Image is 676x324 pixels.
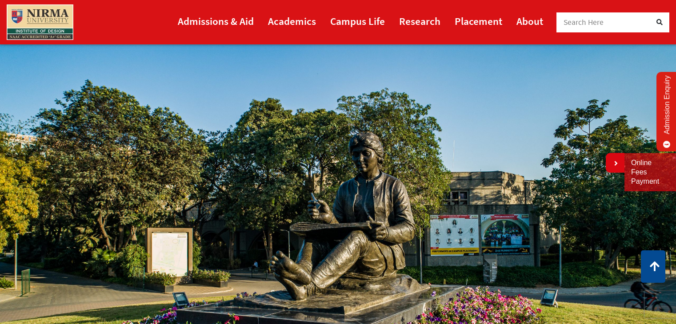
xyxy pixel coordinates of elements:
a: Academics [268,11,316,31]
a: Research [399,11,440,31]
span: Search Here [564,17,604,27]
a: About [516,11,543,31]
a: Online Fees Payment [631,158,669,186]
img: main_logo [7,4,73,40]
a: Admissions & Aid [178,11,254,31]
a: Campus Life [330,11,385,31]
a: Placement [455,11,502,31]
